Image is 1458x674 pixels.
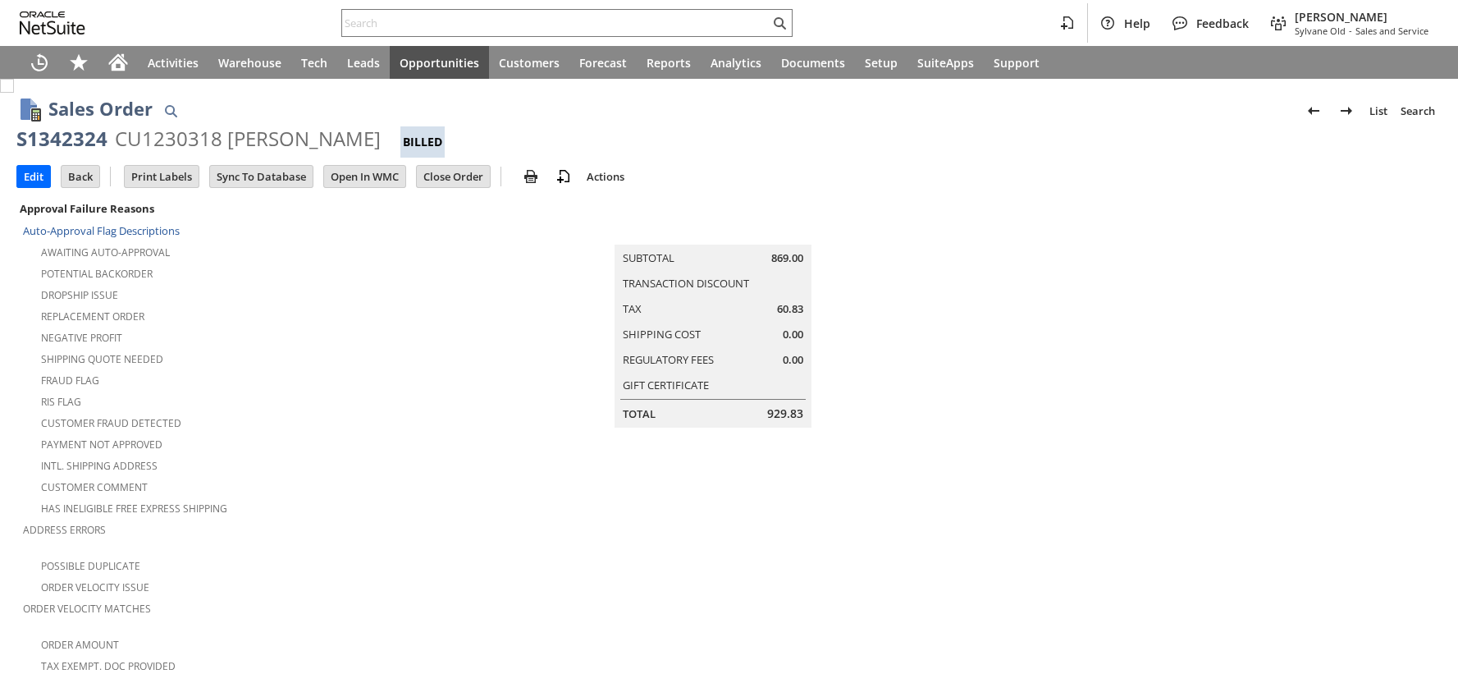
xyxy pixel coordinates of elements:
svg: Shortcuts [69,53,89,72]
a: Leads [337,46,390,79]
a: Warehouse [208,46,291,79]
a: Negative Profit [41,331,122,345]
a: Auto-Approval Flag Descriptions [23,223,180,238]
span: Reports [647,55,691,71]
a: Customers [489,46,569,79]
a: Tax [623,301,642,316]
div: S1342324 [16,126,107,152]
input: Search [342,13,770,33]
a: Opportunities [390,46,489,79]
a: Total [623,406,656,421]
span: 60.83 [777,301,803,317]
span: 0.00 [783,327,803,342]
span: Sales and Service [1355,25,1428,37]
span: Opportunities [400,55,479,71]
a: Possible Duplicate [41,559,140,573]
svg: Home [108,53,128,72]
img: add-record.svg [554,167,574,186]
a: List [1363,98,1394,124]
span: Warehouse [218,55,281,71]
a: Tech [291,46,337,79]
div: Billed [400,126,445,158]
a: Tax Exempt. Doc Provided [41,659,176,673]
a: Payment not approved [41,438,162,452]
div: CU1230318 [PERSON_NAME] [115,126,381,152]
a: Address Errors [23,523,106,537]
a: Subtotal [623,250,674,265]
span: 0.00 [783,352,803,368]
a: SuiteApps [907,46,984,79]
svg: Recent Records [30,53,49,72]
input: Open In WMC [324,166,405,187]
span: - [1349,25,1352,37]
a: Home [98,46,138,79]
a: Regulatory Fees [623,352,714,367]
a: Order Velocity Issue [41,580,149,594]
span: Help [1124,16,1150,31]
input: Sync To Database [210,166,313,187]
a: Forecast [569,46,637,79]
div: Approval Failure Reasons [16,198,485,219]
span: Analytics [711,55,761,71]
a: Gift Certificate [623,378,709,392]
a: Analytics [701,46,771,79]
a: Transaction Discount [623,276,749,291]
span: Sylvane Old [1295,25,1346,37]
a: Has Ineligible Free Express Shipping [41,502,227,516]
span: 869.00 [771,250,803,266]
a: Documents [771,46,855,79]
input: Back [62,166,99,187]
input: Print Labels [125,166,199,187]
a: Replacement Order [41,309,144,323]
a: Dropship Issue [41,288,118,302]
span: Feedback [1196,16,1249,31]
a: Shipping Quote Needed [41,352,163,366]
svg: Search [770,13,789,33]
a: Customer Fraud Detected [41,416,181,430]
span: Customers [499,55,560,71]
input: Close Order [417,166,490,187]
a: Actions [580,169,631,184]
input: Edit [17,166,50,187]
a: Potential Backorder [41,267,153,281]
a: Setup [855,46,907,79]
a: Order Velocity Matches [23,602,151,616]
span: Forecast [579,55,627,71]
a: Support [984,46,1049,79]
a: Shipping Cost [623,327,701,342]
span: SuiteApps [917,55,974,71]
a: Awaiting Auto-Approval [41,245,170,259]
a: Recent Records [20,46,59,79]
a: Fraud Flag [41,374,99,387]
a: Customer Comment [41,480,148,494]
img: Next [1337,101,1356,121]
a: RIS flag [41,395,81,409]
img: print.svg [521,167,541,186]
h1: Sales Order [48,95,153,122]
span: Tech [301,55,327,71]
a: Reports [637,46,701,79]
img: Quick Find [161,101,181,121]
span: Setup [865,55,898,71]
span: Leads [347,55,380,71]
span: 929.83 [767,406,803,422]
a: Search [1394,98,1442,124]
div: Shortcuts [59,46,98,79]
span: Documents [781,55,845,71]
svg: logo [20,11,85,34]
a: Activities [138,46,208,79]
img: Previous [1304,101,1323,121]
a: Order Amount [41,638,119,652]
span: [PERSON_NAME] [1295,9,1428,25]
a: Intl. Shipping Address [41,459,158,473]
span: Support [994,55,1040,71]
span: Activities [148,55,199,71]
caption: Summary [615,218,811,245]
